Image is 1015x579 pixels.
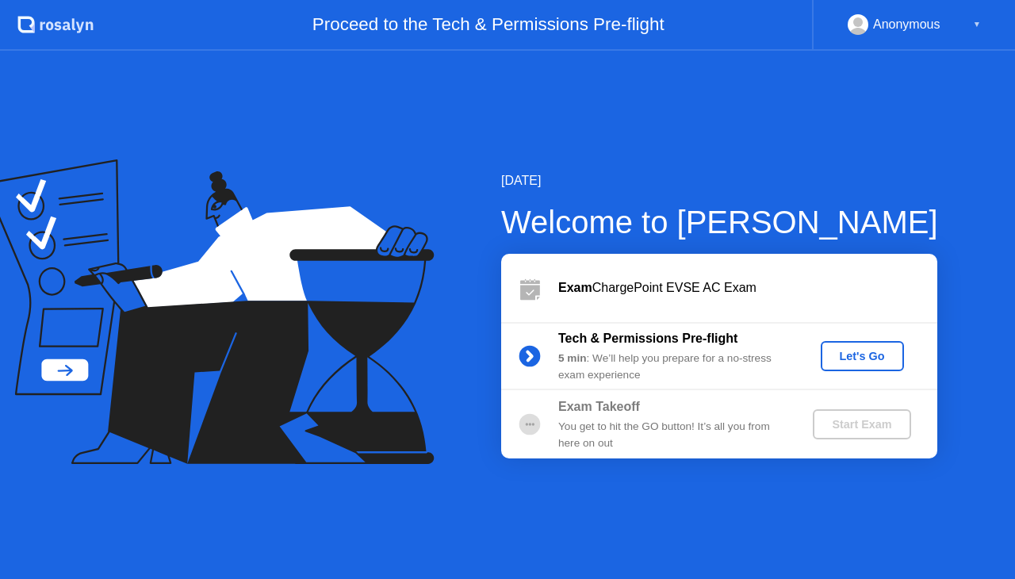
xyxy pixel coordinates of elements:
[558,281,592,294] b: Exam
[558,351,787,383] div: : We’ll help you prepare for a no-stress exam experience
[873,14,940,35] div: Anonymous
[827,350,898,362] div: Let's Go
[813,409,910,439] button: Start Exam
[501,171,938,190] div: [DATE]
[558,419,787,451] div: You get to hit the GO button! It’s all you from here on out
[558,352,587,364] b: 5 min
[558,332,737,345] b: Tech & Permissions Pre-flight
[973,14,981,35] div: ▼
[819,418,904,431] div: Start Exam
[558,400,640,413] b: Exam Takeoff
[821,341,904,371] button: Let's Go
[501,198,938,246] div: Welcome to [PERSON_NAME]
[558,278,937,297] div: ChargePoint EVSE AC Exam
